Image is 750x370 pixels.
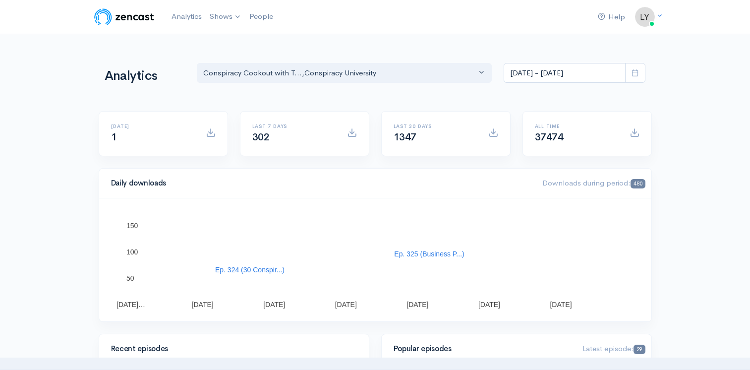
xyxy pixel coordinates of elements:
h6: Last 30 days [394,123,476,129]
span: Latest episode: [582,344,645,353]
text: [DATE] [406,301,428,308]
span: Downloads during period: [542,178,645,187]
img: ZenCast Logo [93,7,156,27]
span: 29 [634,345,645,354]
text: 50 [126,274,134,282]
h6: [DATE] [111,123,194,129]
button: Conspiracy Cookout with T..., Conspiracy University [197,63,492,83]
h6: Last 7 days [252,123,335,129]
a: Analytics [168,6,206,27]
text: [DATE]… [116,301,145,308]
span: 480 [631,179,645,188]
text: Ep. [531,241,541,249]
text: Ep. 324 (30 Conspir...) [215,266,284,274]
text: [DATE] [550,301,572,308]
img: ... [635,7,655,27]
text: Ep. 325 (Business P...) [394,250,464,258]
div: Conspiracy Cookout with T... , Conspiracy University [203,67,477,79]
text: [DATE] [478,301,500,308]
span: 302 [252,131,270,143]
text: 150 [126,222,138,230]
h4: Popular episodes [394,345,571,353]
span: 1347 [394,131,416,143]
text: [DATE] [263,301,285,308]
svg: A chart. [111,210,639,309]
a: People [245,6,277,27]
a: Shows [206,6,245,28]
text: Tha...) [526,272,546,280]
iframe: gist-messenger-bubble-iframe [716,336,740,360]
h6: All time [535,123,618,129]
text: [DATE] [191,301,213,308]
a: Help [594,6,629,28]
h4: Recent episodes [111,345,351,353]
span: 37474 [535,131,564,143]
h4: Daily downloads [111,179,531,187]
h1: Analytics [105,69,185,83]
text: 100 [126,248,138,256]
text: [DATE] [335,301,356,308]
span: 1 [111,131,117,143]
input: analytics date range selector [504,63,626,83]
